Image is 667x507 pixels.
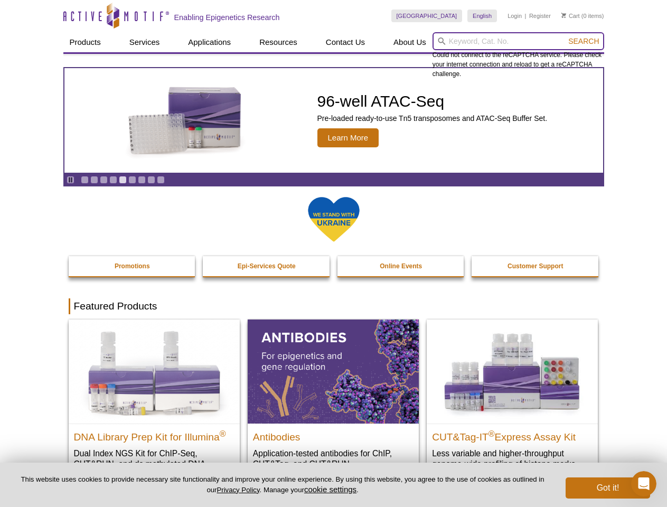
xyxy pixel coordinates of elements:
img: Your Cart [561,13,566,18]
a: Privacy Policy [217,486,259,494]
a: CUT&Tag-IT® Express Assay Kit CUT&Tag-IT®Express Assay Kit Less variable and higher-throughput ge... [427,320,598,480]
button: Search [565,36,602,46]
a: About Us [387,32,433,52]
a: Cart [561,12,580,20]
strong: Customer Support [508,262,563,270]
a: Online Events [337,256,465,276]
img: All Antibodies [248,320,419,423]
a: Login [508,12,522,20]
button: cookie settings [304,485,356,494]
a: Register [529,12,551,20]
h2: 96-well ATAC-Seq [317,93,548,109]
a: Go to slide 1 [81,176,89,184]
p: Pre-loaded ready-to-use Tn5 transposomes and ATAC-Seq Buffer Set. [317,114,548,123]
a: Products [63,32,107,52]
a: Go to slide 5 [119,176,127,184]
a: Go to slide 8 [147,176,155,184]
a: Go to slide 3 [100,176,108,184]
strong: Online Events [380,262,422,270]
sup: ® [220,429,226,438]
a: English [467,10,497,22]
article: 96-well ATAC-Seq [64,68,603,173]
div: Could not connect to the reCAPTCHA service. Please check your internet connection and reload to g... [433,32,604,79]
p: Dual Index NGS Kit for ChIP-Seq, CUT&RUN, and ds methylated DNA assays. [74,448,234,480]
img: Active Motif Kit photo [119,81,251,160]
a: DNA Library Prep Kit for Illumina DNA Library Prep Kit for Illumina® Dual Index NGS Kit for ChIP-... [69,320,240,490]
a: Services [123,32,166,52]
a: Resources [253,32,304,52]
iframe: Intercom live chat [631,471,656,496]
a: Go to slide 2 [90,176,98,184]
button: Got it! [566,477,650,499]
h2: DNA Library Prep Kit for Illumina [74,427,234,443]
span: Search [568,37,599,45]
sup: ® [488,429,495,438]
img: DNA Library Prep Kit for Illumina [69,320,240,423]
strong: Promotions [115,262,150,270]
p: Less variable and higher-throughput genome-wide profiling of histone marks​. [432,448,593,470]
a: Toggle autoplay [67,176,74,184]
img: CUT&Tag-IT® Express Assay Kit [427,320,598,423]
a: Active Motif Kit photo 96-well ATAC-Seq Pre-loaded ready-to-use Tn5 transposomes and ATAC-Seq Buf... [64,68,603,173]
strong: Epi-Services Quote [238,262,296,270]
a: Promotions [69,256,196,276]
a: Contact Us [320,32,371,52]
p: This website uses cookies to provide necessary site functionality and improve your online experie... [17,475,548,495]
a: Go to slide 9 [157,176,165,184]
a: Go to slide 7 [138,176,146,184]
a: All Antibodies Antibodies Application-tested antibodies for ChIP, CUT&Tag, and CUT&RUN. [248,320,419,480]
input: Keyword, Cat. No. [433,32,604,50]
a: [GEOGRAPHIC_DATA] [391,10,463,22]
li: (0 items) [561,10,604,22]
a: Go to slide 4 [109,176,117,184]
span: Learn More [317,128,379,147]
a: Go to slide 6 [128,176,136,184]
h2: Featured Products [69,298,599,314]
h2: Antibodies [253,427,414,443]
a: Epi-Services Quote [203,256,331,276]
h2: CUT&Tag-IT Express Assay Kit [432,427,593,443]
a: Applications [182,32,237,52]
p: Application-tested antibodies for ChIP, CUT&Tag, and CUT&RUN. [253,448,414,470]
h2: Enabling Epigenetics Research [174,13,280,22]
a: Customer Support [472,256,599,276]
img: We Stand With Ukraine [307,196,360,243]
li: | [525,10,527,22]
